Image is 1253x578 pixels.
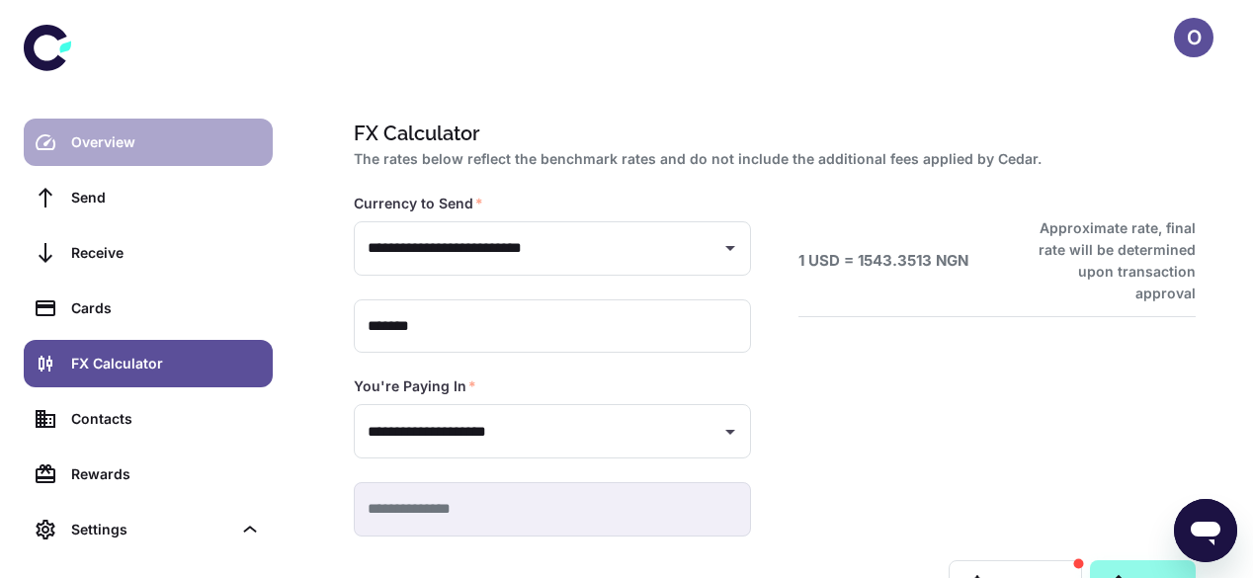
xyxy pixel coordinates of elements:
button: Open [716,234,744,262]
div: FX Calculator [71,353,261,374]
div: Settings [24,506,273,553]
div: Cards [71,297,261,319]
div: Receive [71,242,261,264]
div: Overview [71,131,261,153]
div: Rewards [71,463,261,485]
h1: FX Calculator [354,119,1188,148]
label: You're Paying In [354,376,476,396]
div: Send [71,187,261,208]
a: Overview [24,119,273,166]
a: Send [24,174,273,221]
a: Contacts [24,395,273,443]
h6: 1 USD = 1543.3513 NGN [798,250,968,273]
iframe: Button to launch messaging window [1174,499,1237,562]
label: Currency to Send [354,194,483,213]
button: Open [716,418,744,446]
a: Receive [24,229,273,277]
a: FX Calculator [24,340,273,387]
div: Settings [71,519,231,540]
button: O [1174,18,1213,57]
div: Contacts [71,408,261,430]
a: Rewards [24,451,273,498]
h6: Approximate rate, final rate will be determined upon transaction approval [1017,217,1196,304]
a: Cards [24,285,273,332]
